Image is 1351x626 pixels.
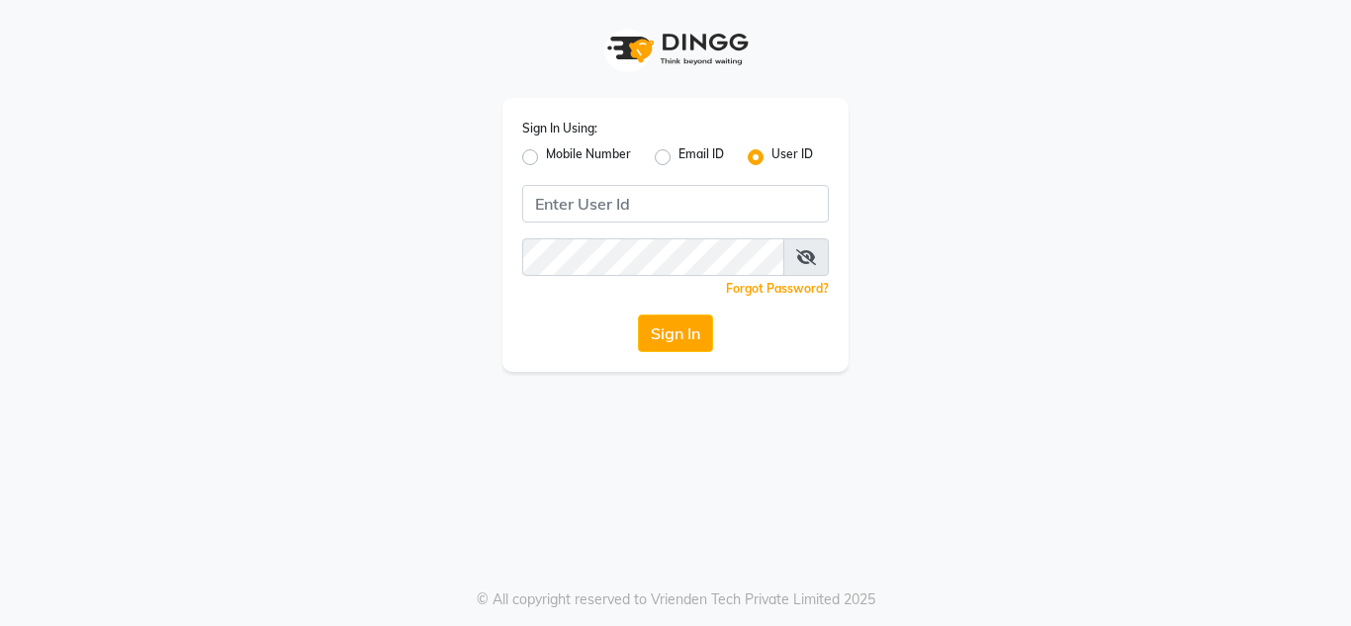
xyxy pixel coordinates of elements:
label: Mobile Number [546,145,631,169]
img: logo1.svg [596,20,755,78]
input: Username [522,185,829,223]
button: Sign In [638,314,713,352]
input: Username [522,238,784,276]
label: Email ID [678,145,724,169]
a: Forgot Password? [726,281,829,296]
label: Sign In Using: [522,120,597,137]
label: User ID [771,145,813,169]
